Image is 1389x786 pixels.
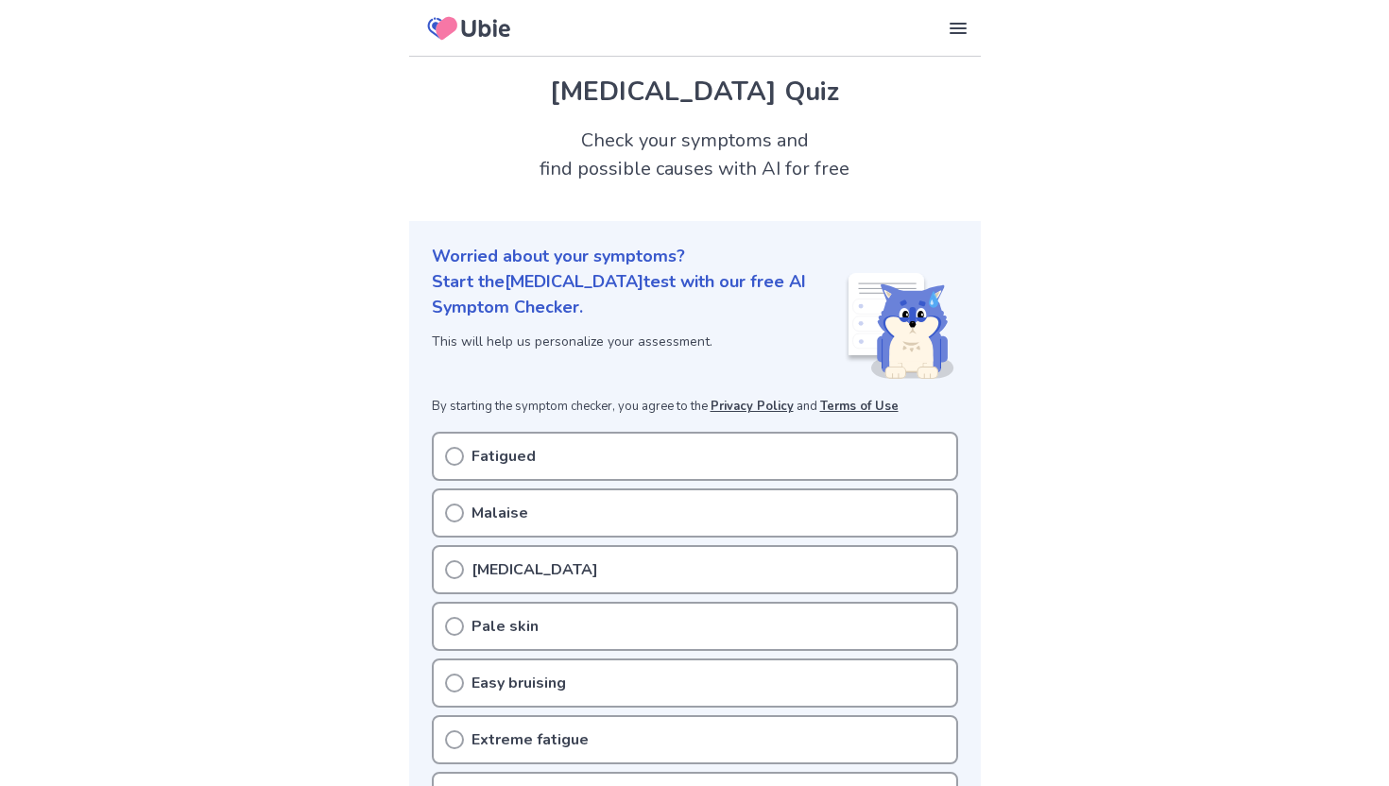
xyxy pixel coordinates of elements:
[432,332,845,351] p: This will help us personalize your assessment.
[472,672,566,694] p: Easy bruising
[472,445,536,468] p: Fatigued
[472,615,539,638] p: Pale skin
[472,558,598,581] p: [MEDICAL_DATA]
[845,273,954,379] img: Shiba
[432,244,958,269] p: Worried about your symptoms?
[472,502,528,524] p: Malaise
[432,269,845,320] p: Start the [MEDICAL_DATA] test with our free AI Symptom Checker.
[711,398,794,415] a: Privacy Policy
[409,127,981,183] h2: Check your symptoms and find possible causes with AI for free
[432,398,958,417] p: By starting the symptom checker, you agree to the and
[432,72,958,111] h1: [MEDICAL_DATA] Quiz
[820,398,899,415] a: Terms of Use
[472,728,589,751] p: Extreme fatigue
